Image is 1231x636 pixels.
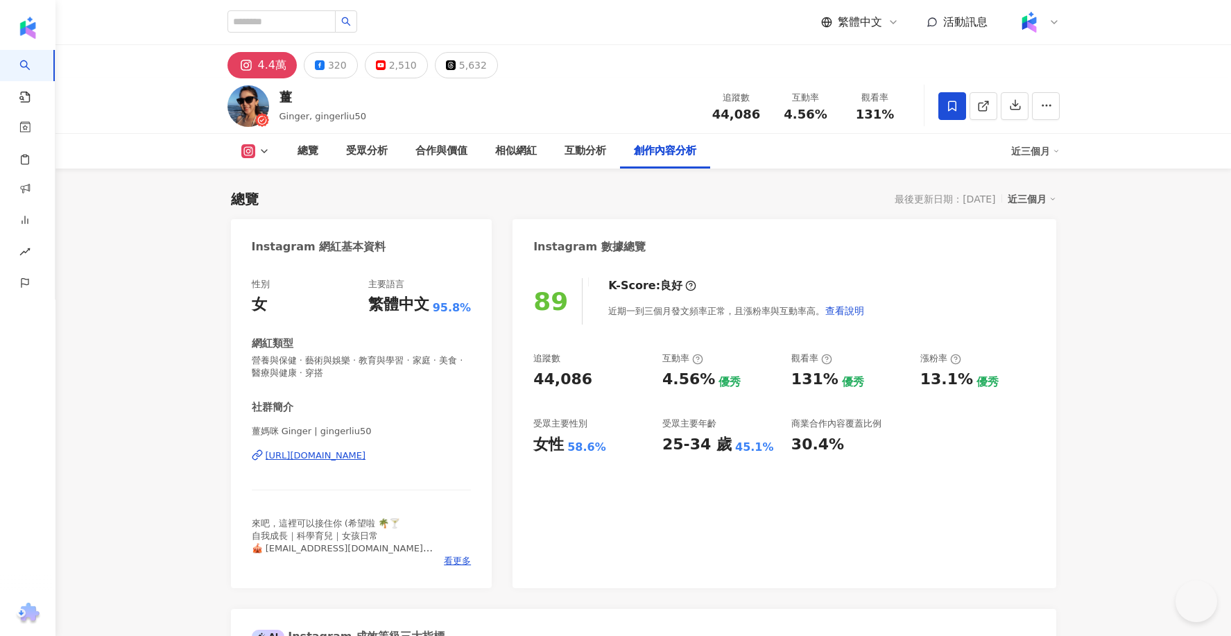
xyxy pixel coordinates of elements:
[252,400,293,415] div: 社群簡介
[533,418,587,430] div: 受眾主要性別
[825,297,865,325] button: 查看說明
[19,238,31,269] span: rise
[791,418,881,430] div: 商業合作內容覆蓋比例
[252,449,472,462] a: [URL][DOMAIN_NAME]
[279,111,367,121] span: Ginger, gingerliu50
[791,369,838,390] div: 131%
[459,55,487,75] div: 5,632
[341,17,351,26] span: search
[435,52,498,78] button: 5,632
[784,108,827,121] span: 4.56%
[662,434,732,456] div: 25-34 歲
[15,603,42,625] img: chrome extension
[1008,190,1056,208] div: 近三個月
[608,278,696,293] div: K-Score :
[712,107,760,121] span: 44,086
[298,143,318,160] div: 總覽
[1176,581,1217,622] iframe: Help Scout Beacon - Open
[920,369,973,390] div: 13.1%
[856,108,895,121] span: 131%
[258,55,286,75] div: 4.4萬
[849,91,902,105] div: 觀看率
[791,352,832,365] div: 觀看率
[346,143,388,160] div: 受眾分析
[920,352,961,365] div: 漲粉率
[415,143,467,160] div: 合作與價值
[976,375,999,390] div: 優秀
[252,239,386,255] div: Instagram 網紅基本資料
[19,50,47,104] a: search
[252,278,270,291] div: 性別
[368,278,404,291] div: 主要語言
[252,354,472,379] span: 營養與保健 · 藝術與娛樂 · 教育與學習 · 家庭 · 美食 · 醫療與健康 · 穿搭
[780,91,832,105] div: 互動率
[660,278,682,293] div: 良好
[825,305,864,316] span: 查看說明
[1016,9,1042,35] img: Kolr%20app%20icon%20%281%29.png
[838,15,882,30] span: 繁體中文
[895,194,995,205] div: 最後更新日期：[DATE]
[533,287,568,316] div: 89
[608,297,865,325] div: 近期一到三個月發文頻率正常，且漲粉率與互動率高。
[718,375,741,390] div: 優秀
[735,440,774,455] div: 45.1%
[634,143,696,160] div: 創作內容分析
[304,52,358,78] button: 320
[662,418,716,430] div: 受眾主要年齡
[227,85,269,127] img: KOL Avatar
[533,239,646,255] div: Instagram 數據總覽
[791,434,844,456] div: 30.4%
[533,352,560,365] div: 追蹤數
[389,55,417,75] div: 2,510
[252,336,293,351] div: 網紅類型
[710,91,763,105] div: 追蹤數
[1011,140,1060,162] div: 近三個月
[279,88,367,105] div: 薑
[368,294,429,316] div: 繁體中文
[266,449,366,462] div: [URL][DOMAIN_NAME]
[433,300,472,316] span: 95.8%
[842,375,864,390] div: 優秀
[231,189,259,209] div: 總覽
[328,55,347,75] div: 320
[17,17,39,39] img: logo icon
[533,369,592,390] div: 44,086
[662,352,703,365] div: 互動率
[662,369,715,390] div: 4.56%
[365,52,428,78] button: 2,510
[252,294,267,316] div: 女
[565,143,606,160] div: 互動分析
[252,518,433,567] span: 來吧，這裡可以接住你 (希望啦 🌴🍸 自我成長｜科學育兒｜女孩日常 🎪 [EMAIL_ADDRESS][DOMAIN_NAME] 8/15-8/27 膠原蛋白+C團又來了
[495,143,537,160] div: 相似網紅
[533,434,564,456] div: 女性
[567,440,606,455] div: 58.6%
[943,15,988,28] span: 活動訊息
[444,555,471,567] span: 看更多
[252,425,472,438] span: 薑媽咪 Ginger | gingerliu50
[227,52,297,78] button: 4.4萬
